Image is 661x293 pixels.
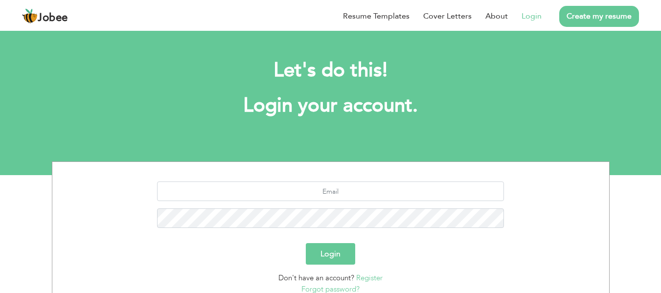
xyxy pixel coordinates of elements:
[343,10,410,22] a: Resume Templates
[306,243,355,265] button: Login
[22,8,38,24] img: jobee.io
[559,6,639,27] a: Create my resume
[356,273,383,283] a: Register
[522,10,542,22] a: Login
[22,8,68,24] a: Jobee
[485,10,508,22] a: About
[157,181,504,201] input: Email
[67,58,595,83] h2: Let's do this!
[67,93,595,118] h1: Login your account.
[38,13,68,23] span: Jobee
[423,10,472,22] a: Cover Letters
[278,273,354,283] span: Don't have an account?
